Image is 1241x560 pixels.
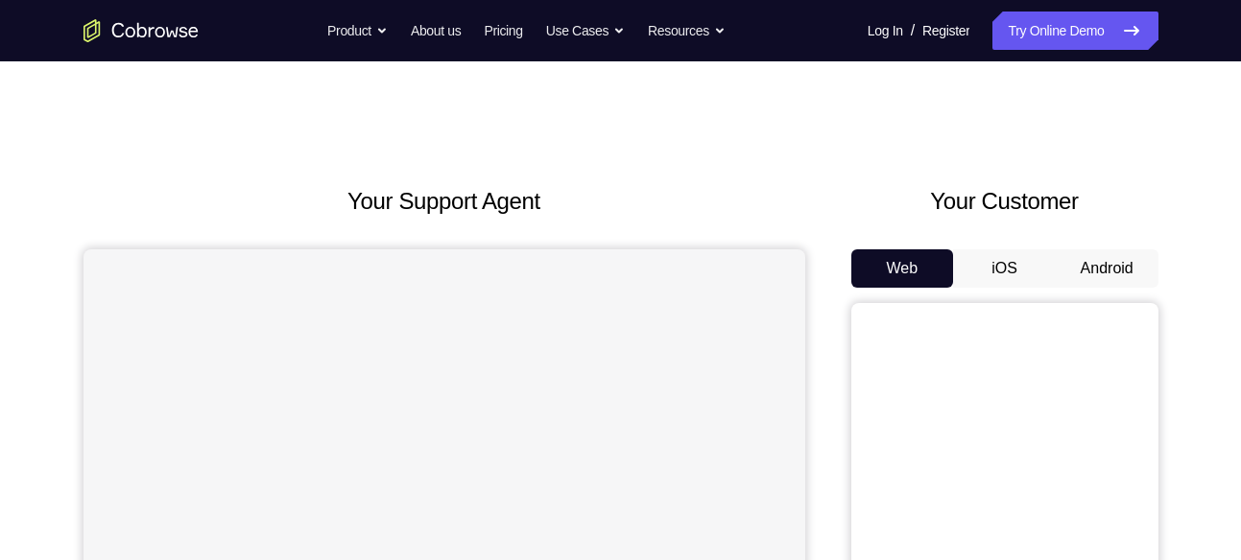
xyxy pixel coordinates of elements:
[851,249,954,288] button: Web
[922,12,969,50] a: Register
[868,12,903,50] a: Log In
[851,184,1158,219] h2: Your Customer
[953,249,1056,288] button: iOS
[84,19,199,42] a: Go to the home page
[327,12,388,50] button: Product
[1056,249,1158,288] button: Android
[648,12,726,50] button: Resources
[546,12,625,50] button: Use Cases
[411,12,461,50] a: About us
[484,12,522,50] a: Pricing
[992,12,1157,50] a: Try Online Demo
[84,184,805,219] h2: Your Support Agent
[911,19,915,42] span: /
